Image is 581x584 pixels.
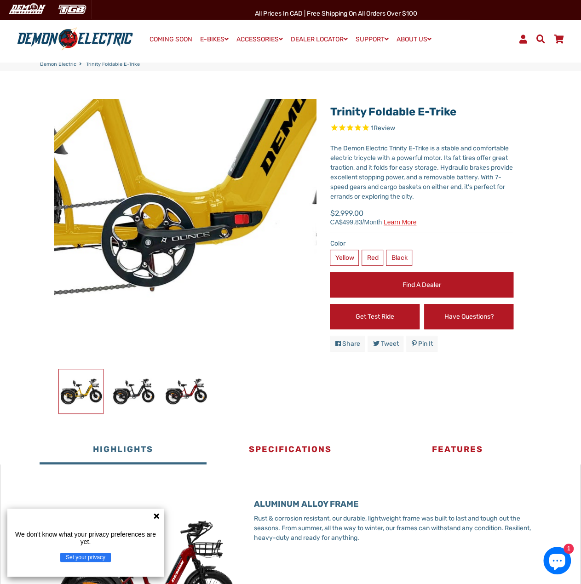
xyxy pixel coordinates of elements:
[40,61,76,69] a: Demon Electric
[11,531,160,545] p: We don't know what your privacy preferences are yet.
[342,340,360,348] span: Share
[393,33,435,46] a: ABOUT US
[374,437,541,464] button: Features
[60,553,111,562] button: Set your privacy
[233,33,286,46] a: ACCESSORIES
[418,340,432,348] span: Pin it
[254,499,541,510] h3: ALUMINUM ALLOY FRAME
[330,105,456,118] a: Trinity Foldable E-Trike
[255,10,417,17] span: All Prices in CAD | Free shipping on all orders over $100
[111,369,155,413] img: Trinity Foldable E-Trike
[373,124,395,132] span: Review
[254,514,541,543] p: Rust & corrosion resistant, our durable, lightweight frame was built to last and tough out the se...
[330,208,416,225] span: $2,999.00
[197,33,232,46] a: E-BIKES
[146,33,196,46] a: COMING SOON
[330,272,513,298] a: Find a Dealer
[59,369,103,413] img: Trinity Foldable E-Trike
[53,2,91,17] img: TGB Canada
[330,304,420,329] a: Get Test Ride
[386,250,412,266] label: Black
[40,437,207,464] button: Highlights
[330,143,513,201] div: The Demon Electric Trinity E-Trike is a stable and comfortable electric tricycle with a powerful ...
[424,304,514,329] a: Have Questions?
[330,239,513,248] label: Color
[288,33,351,46] a: DEALER LOCATOR
[14,27,136,51] img: Demon Electric logo
[5,2,49,17] img: Demon Electric
[362,250,383,266] label: Red
[380,340,398,348] span: Tweet
[370,124,395,132] span: 1 reviews
[207,437,374,464] button: Specifications
[164,369,208,413] img: Trinity Foldable E-Trike
[330,123,513,134] span: Rated 5.0 out of 5 stars 1 reviews
[541,547,574,577] inbox-online-store-chat: Shopify online store chat
[330,250,359,266] label: Yellow
[86,61,140,69] span: Trinity Foldable E-Trike
[352,33,392,46] a: SUPPORT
